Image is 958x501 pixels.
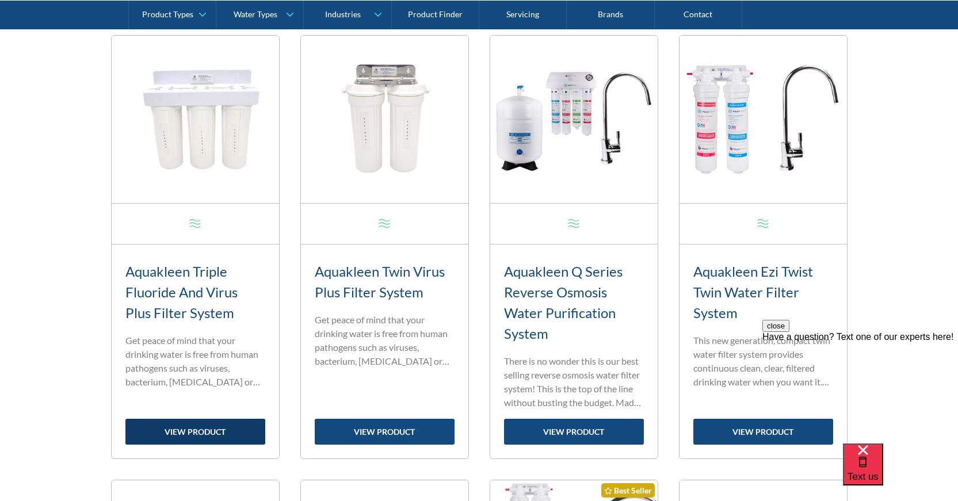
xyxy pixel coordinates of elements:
[843,443,958,501] iframe: podium webchat widget bubble
[762,320,958,458] iframe: podium webchat widget prompt
[125,419,265,445] a: view product
[315,261,455,303] h3: Aquakleen Twin Virus Plus Filter System
[693,334,833,389] p: This new generation, compact twin water filter system provides continuous clean, clear, filtered ...
[112,36,279,203] img: Aquakleen Triple Fluoride And Virus Plus Filter System
[693,419,833,445] a: view product
[504,354,644,410] p: There is no wonder this is our best selling reverse osmosis water filter system! This is the top ...
[325,9,361,19] div: Industries
[315,313,455,368] p: Get peace of mind that your drinking water is free from human pathogens such as viruses, bacteriu...
[504,419,644,445] a: view product
[125,261,265,323] h3: Aquakleen Triple Fluoride And Virus Plus Filter System
[301,36,468,203] img: Aquakleen Twin Virus Plus Filter System
[315,419,455,445] a: view product
[490,36,658,203] img: Aquakleen Q Series Reverse Osmosis Water Purification System
[504,261,644,344] h3: Aquakleen Q Series Reverse Osmosis Water Purification System
[125,334,265,389] p: Get peace of mind that your drinking water is free from human pathogens such as viruses, bacteriu...
[693,261,833,323] h3: Aquakleen Ezi Twist Twin Water Filter System
[142,9,193,19] div: Product Types
[234,9,277,19] div: Water Types
[601,483,655,498] div: Best Seller
[680,36,847,203] img: Aquakleen Ezi Twist Twin Water Filter System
